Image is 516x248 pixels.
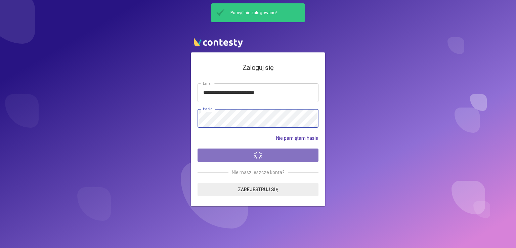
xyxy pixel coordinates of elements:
[191,35,245,49] img: contesty logo
[198,63,318,73] h4: Zaloguj się
[198,183,318,196] a: Zarejestruj się
[228,169,288,176] span: Nie masz jeszcze konta?
[276,134,318,142] a: Nie pamiętam hasła
[227,10,302,16] span: Pomyślnie zalogowano!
